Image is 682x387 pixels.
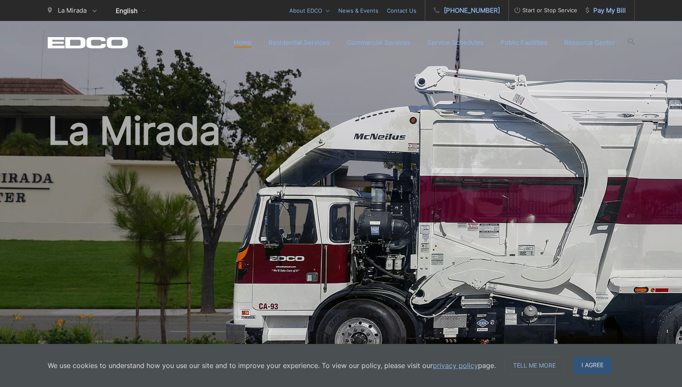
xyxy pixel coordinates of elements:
a: EDCD logo. Return to the homepage. [48,37,128,49]
a: Resource Center [564,38,615,48]
a: Home [234,38,252,48]
a: Public Facilities [500,38,547,48]
span: English [109,3,152,18]
a: Residential Services [269,38,330,48]
a: Contact Us [387,5,416,16]
a: About EDCO [289,5,330,16]
a: News & Events [338,5,378,16]
a: privacy policy [433,360,478,371]
h1: La Mirada [48,110,635,377]
span: Pay My Bill [586,5,626,16]
span: I agree [573,357,612,374]
a: Tell me more [504,357,565,374]
a: Service Schedules [427,38,484,48]
p: We use cookies to understand how you use our site and to improve your experience. To view our pol... [48,360,496,371]
span: La Mirada [58,6,87,14]
a: Commercial Services [347,38,410,48]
